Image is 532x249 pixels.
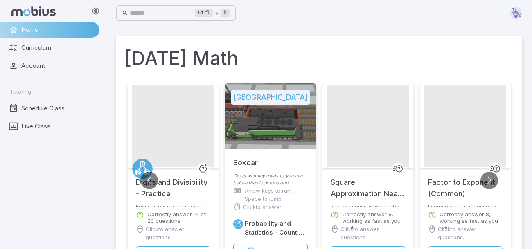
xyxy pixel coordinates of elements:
[221,9,230,17] kbd: k
[233,219,243,229] a: Probability
[331,168,405,200] h5: Square Approximation Near Perfect Square
[136,168,210,200] h5: Digits and Divisibility - Practice
[331,204,405,207] p: Improve your confidence by testing your speed on simpler questions.
[195,8,230,18] div: +
[146,225,210,241] p: Click to answer questions.
[428,168,503,200] h5: Factor to Exponent (Common)
[510,7,522,19] img: pentagon.svg
[440,211,503,231] p: Correctly answer 8, working as fast as you can!
[480,172,498,189] button: Go to next slide
[428,204,503,207] p: Improve your confidence by testing your speed on simpler questions.
[140,172,158,189] button: Go to previous slide
[21,43,94,52] span: Curriculum
[245,186,308,203] p: Arrow keys to run, Space to jump.
[245,219,308,237] h6: Probability and Statistics - Counting and Probability Foundations
[21,122,94,131] span: Live Class
[233,173,308,186] p: Cross as many roads as you can before the clock runs out!
[21,61,94,70] span: Account
[124,44,514,72] h1: [DATE] Math
[195,9,213,17] kbd: Ctrl
[231,90,310,105] h5: [GEOGRAPHIC_DATA]
[340,225,405,241] p: Click to answer questions.
[243,203,308,219] p: Click to answer questions.
[21,104,94,113] span: Schedule Class
[10,88,31,95] span: Tutoring
[233,149,258,168] h5: Boxcar
[132,159,153,179] a: Factors/Primes
[438,225,503,241] p: Click to answer questions.
[21,25,94,34] span: Home
[147,211,210,224] p: Correctly answer 14 of 20 questions.
[136,204,210,207] p: Focuses on mastering more complex work with digits and divisibility including advance patterns in...
[342,211,405,231] p: Correctly answer 8, working as fast as you can!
